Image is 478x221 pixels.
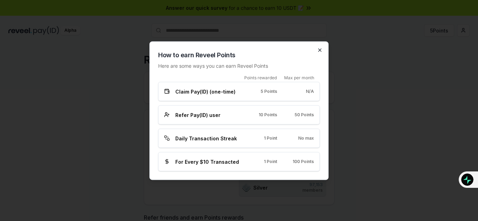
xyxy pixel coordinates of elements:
span: 10 Points [259,112,277,118]
span: Refer Pay(ID) user [175,111,220,118]
span: 1 Point [264,159,277,164]
span: Claim Pay(ID) (one-time) [175,88,236,95]
span: N/A [306,89,314,94]
span: 100 Points [293,159,314,164]
span: 50 Points [295,112,314,118]
h2: How to earn Reveel Points [158,50,320,60]
span: For Every $10 Transacted [175,158,239,165]
span: Daily Transaction Streak [175,134,237,142]
span: 1 Point [264,135,277,141]
span: Points rewarded [244,75,277,80]
span: No max [298,135,314,141]
span: Max per month [284,75,314,80]
span: 5 Points [261,89,277,94]
p: Here are some ways you can earn Reveel Points [158,62,320,69]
